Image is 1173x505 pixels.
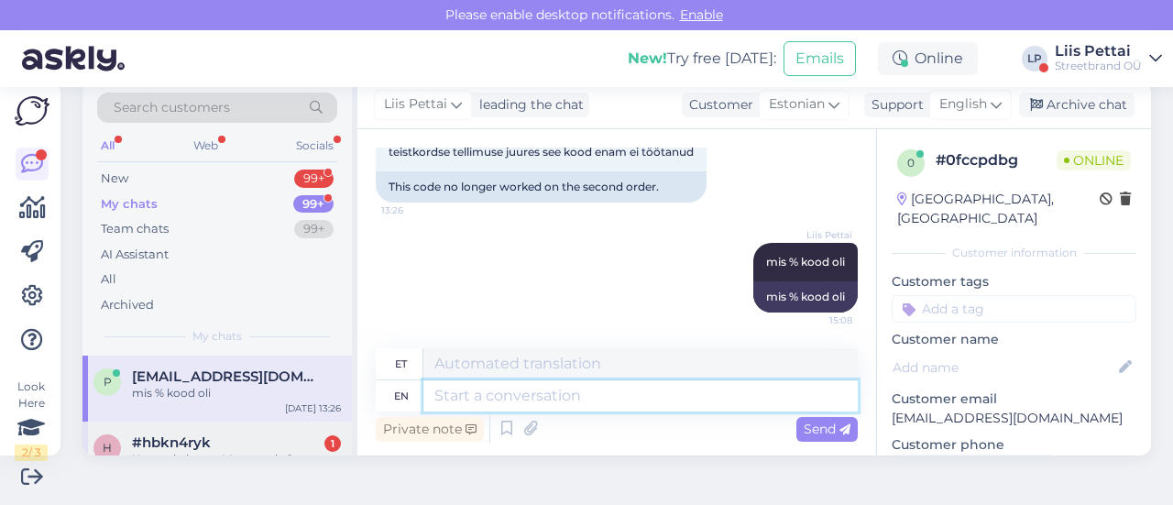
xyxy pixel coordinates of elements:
[294,170,334,188] div: 99+
[897,190,1100,228] div: [GEOGRAPHIC_DATA], [GEOGRAPHIC_DATA]
[804,421,850,437] span: Send
[892,455,1058,479] div: Request phone number
[381,203,450,217] span: 13:26
[190,134,222,158] div: Web
[784,228,852,242] span: Liis Pettai
[674,6,729,23] span: Enable
[628,49,667,67] b: New!
[892,330,1136,349] p: Customer name
[104,375,112,389] span: p
[628,48,776,70] div: Try free [DATE]:
[101,296,154,314] div: Archived
[101,170,128,188] div: New
[114,98,230,117] span: Search customers
[892,390,1136,409] p: Customer email
[1055,44,1142,59] div: Liis Pettai
[1019,93,1135,117] div: Archive chat
[103,441,112,455] span: h
[132,385,341,401] div: mis % kood oli
[892,435,1136,455] p: Customer phone
[472,95,584,115] div: leading the chat
[892,272,1136,291] p: Customer tags
[192,328,242,345] span: My chats
[893,357,1115,378] input: Add name
[324,435,341,452] div: 1
[132,368,323,385] span: pesamuna@gmail.com
[132,451,341,467] div: Kas seal olemas M suurus ka?
[376,417,484,442] div: Private note
[939,94,987,115] span: English
[101,246,169,264] div: AI Assistant
[682,95,753,115] div: Customer
[892,295,1136,323] input: Add a tag
[101,195,158,214] div: My chats
[1057,150,1131,170] span: Online
[784,313,852,327] span: 15:08
[285,401,341,415] div: [DATE] 13:26
[1022,46,1047,71] div: LP
[97,134,118,158] div: All
[1055,44,1162,73] a: Liis PettaiStreetbrand OÜ
[892,409,1136,428] p: [EMAIL_ADDRESS][DOMAIN_NAME]
[394,380,409,412] div: en
[293,195,334,214] div: 99+
[892,245,1136,261] div: Customer information
[769,94,825,115] span: Estonian
[1055,59,1142,73] div: Streetbrand OÜ
[101,270,116,289] div: All
[766,255,845,269] span: mis % kood oli
[907,156,915,170] span: 0
[15,379,48,461] div: Look Here
[936,149,1057,171] div: # 0fccpdbg
[132,434,211,451] span: #hbkn4ryk
[753,281,858,313] div: mis % kood oli
[878,42,978,75] div: Online
[376,171,707,203] div: This code no longer worked on the second order.
[101,220,169,238] div: Team chats
[864,95,924,115] div: Support
[15,96,49,126] img: Askly Logo
[784,41,856,76] button: Emails
[384,94,447,115] span: Liis Pettai
[15,445,48,461] div: 2 / 3
[294,220,334,238] div: 99+
[292,134,337,158] div: Socials
[395,348,407,379] div: et
[389,145,694,159] span: teistkordse tellimuse juures see kood enam ei töötanud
